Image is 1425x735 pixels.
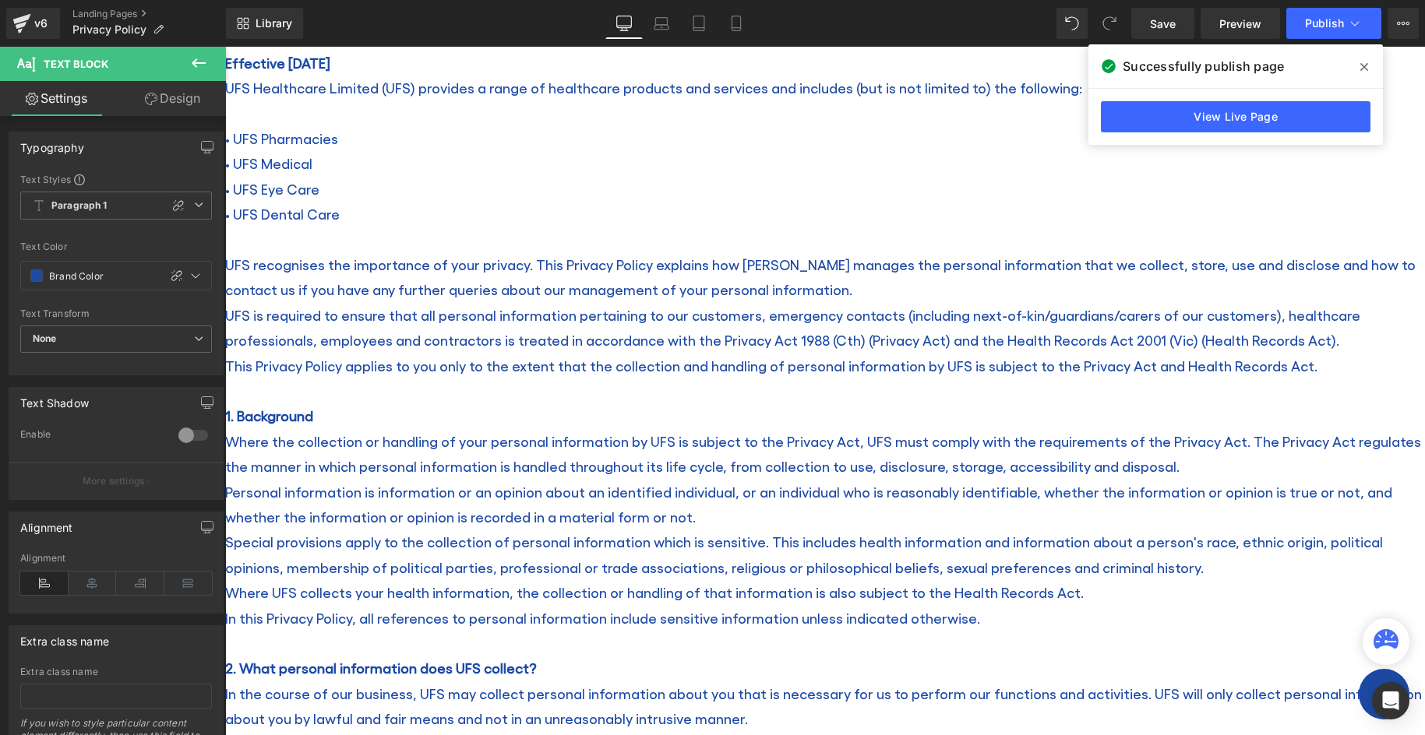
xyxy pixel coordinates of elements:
a: View Live Page [1101,101,1370,132]
a: Design [116,81,229,116]
div: Alignment [20,553,212,564]
span: Preview [1219,16,1261,32]
button: Publish [1286,8,1381,39]
div: Typography [20,132,84,154]
button: Redo [1094,8,1125,39]
a: Tablet [680,8,718,39]
a: Preview [1201,8,1280,39]
a: Laptop [643,8,680,39]
div: Text Color [20,241,212,252]
div: Extra class name [20,666,212,677]
button: More settings [9,462,223,499]
b: None [33,332,57,344]
div: Text Styles [20,173,212,185]
span: Privacy Policy [72,23,146,36]
a: v6 [6,8,60,39]
button: Undo [1056,8,1088,39]
button: More [1388,8,1419,39]
a: Landing Pages [72,8,226,20]
div: Open Intercom Messenger [1372,682,1409,719]
b: Paragraph 1 [51,199,108,213]
a: New Library [226,8,303,39]
div: Text Shadow [20,388,89,410]
span: Save [1150,16,1176,32]
div: Text Transform [20,308,212,319]
div: Enable [20,428,163,445]
div: Alignment [20,512,73,534]
div: v6 [31,13,51,33]
a: Mobile [718,8,755,39]
input: Color [49,267,151,284]
span: Successfully publish page [1123,57,1284,76]
span: Library [256,16,292,30]
div: Extra class name [20,626,109,648]
a: Desktop [605,8,643,39]
span: Text Block [44,58,108,70]
p: More settings [83,474,145,488]
span: Publish [1305,17,1344,30]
